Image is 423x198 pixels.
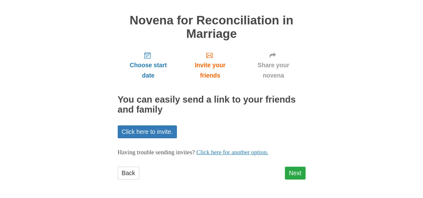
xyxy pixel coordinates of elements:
[185,60,235,81] span: Invite your friends
[179,47,241,84] a: Invite your friends
[248,60,299,81] span: Share your novena
[118,47,179,84] a: Choose start date
[118,167,139,180] a: Back
[118,95,306,115] h2: You can easily send a link to your friends and family
[118,125,177,138] a: Click here to invite.
[241,47,306,84] a: Share your novena
[196,149,268,155] a: Click here for another option.
[124,60,173,81] span: Choose start date
[118,14,306,40] h1: Novena for Reconciliation in Marriage
[118,149,195,155] span: Having trouble sending invites?
[285,167,306,180] a: Next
